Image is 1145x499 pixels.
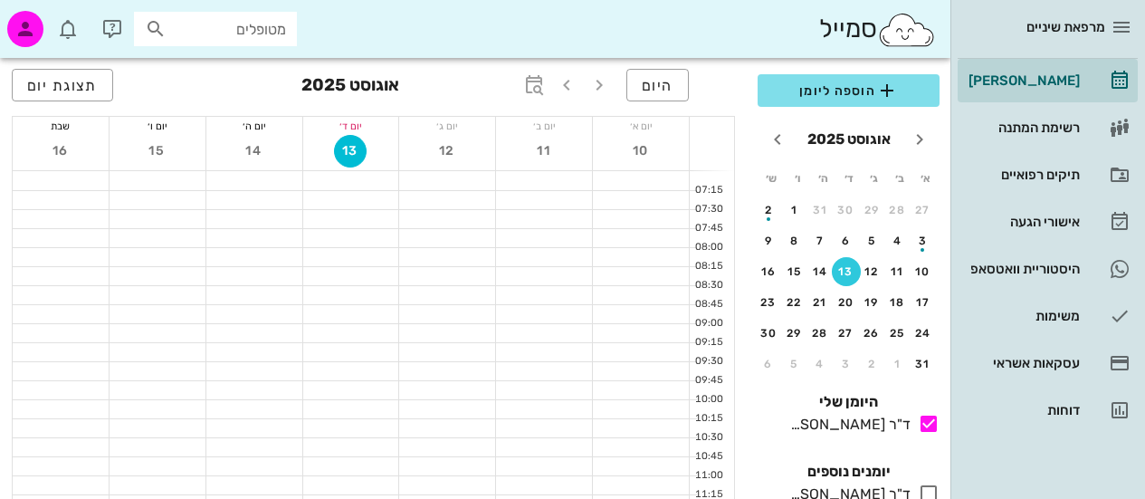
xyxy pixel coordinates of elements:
div: 31 [806,204,835,216]
button: 25 [883,319,912,348]
div: 08:45 [690,297,727,312]
div: 09:30 [690,354,727,369]
th: ו׳ [785,163,808,194]
span: מרפאת שיניים [1026,19,1105,35]
button: 30 [754,319,783,348]
div: 2 [754,204,783,216]
span: היום [642,77,673,94]
button: 15 [780,257,809,286]
div: יום ו׳ [110,117,205,135]
div: תיקים רפואיים [965,168,1080,182]
button: 13 [334,135,367,168]
div: סמייל [819,10,936,49]
a: דוחות [958,389,1138,432]
button: 13 [832,257,861,286]
button: 27 [909,196,938,225]
button: 18 [883,288,912,317]
button: 3 [832,350,861,379]
button: 31 [806,196,835,225]
a: רשימת המתנה [958,106,1138,149]
button: 10 [909,257,938,286]
span: 11 [528,143,560,158]
button: 9 [754,226,783,255]
button: 22 [780,288,809,317]
th: ה׳ [811,163,835,194]
button: 12 [857,257,886,286]
div: 27 [909,204,938,216]
a: אישורי הגעה [958,200,1138,244]
div: 28 [806,327,835,340]
button: 6 [832,226,861,255]
div: 08:30 [690,278,727,293]
button: 26 [857,319,886,348]
div: 09:45 [690,373,727,389]
div: 10:15 [690,411,727,427]
div: 19 [857,296,886,309]
button: 29 [780,319,809,348]
div: 24 [909,327,938,340]
div: 6 [832,235,861,247]
span: 13 [335,143,366,158]
div: 4 [883,235,912,247]
div: רשימת המתנה [965,120,1080,135]
button: 7 [806,226,835,255]
button: 5 [857,226,886,255]
span: 12 [431,143,463,158]
button: חודש שעבר [903,123,936,156]
div: 09:15 [690,335,727,350]
div: [PERSON_NAME] [965,73,1080,88]
div: 2 [857,358,886,370]
div: 20 [832,296,861,309]
span: 10 [625,143,657,158]
div: 28 [883,204,912,216]
div: 4 [806,358,835,370]
span: הוספה ליומן [772,80,925,101]
button: 19 [857,288,886,317]
button: 23 [754,288,783,317]
button: 14 [806,257,835,286]
button: 15 [141,135,174,168]
th: ד׳ [836,163,860,194]
div: 7 [806,235,835,247]
span: תג [53,14,64,25]
div: 13 [832,265,861,278]
div: 16 [754,265,783,278]
div: 1 [780,204,809,216]
button: 30 [832,196,861,225]
div: 25 [883,327,912,340]
a: היסטוריית וואטסאפ [958,247,1138,291]
button: 2 [857,350,886,379]
button: 21 [806,288,835,317]
span: תצוגת יום [27,77,98,94]
div: 10:00 [690,392,727,408]
div: יום ד׳ [303,117,399,135]
h4: היומן שלי [758,391,940,413]
button: 16 [44,135,77,168]
div: 5 [857,235,886,247]
div: 30 [832,204,861,216]
button: היום [626,69,689,101]
button: 17 [909,288,938,317]
button: 28 [806,319,835,348]
div: 11 [883,265,912,278]
div: 10:45 [690,449,727,465]
div: 8 [780,235,809,247]
span: 14 [238,143,271,158]
button: 5 [780,350,809,379]
div: 07:45 [690,221,727,236]
button: 8 [780,226,809,255]
div: 5 [780,358,809,370]
th: ב׳ [888,163,911,194]
button: 3 [909,226,938,255]
div: דוחות [965,403,1080,417]
div: 23 [754,296,783,309]
div: יום ג׳ [399,117,495,135]
div: 07:15 [690,183,727,198]
div: 6 [754,358,783,370]
div: יום ה׳ [206,117,302,135]
div: 12 [857,265,886,278]
div: ד"ר [PERSON_NAME] [783,414,911,436]
div: 10:30 [690,430,727,446]
a: עסקאות אשראי [958,341,1138,385]
button: 14 [238,135,271,168]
